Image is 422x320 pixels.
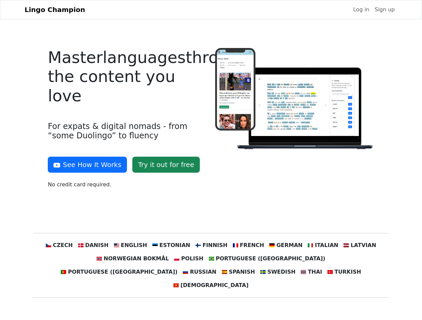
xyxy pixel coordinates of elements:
img: us.svg [114,243,119,248]
span: English [121,241,147,249]
img: dk.svg [78,243,84,248]
p: No credit card required. [48,181,207,189]
img: Logo [215,48,374,151]
span: Danish [85,241,109,249]
img: no.svg [97,256,102,261]
span: Portuguese ([GEOGRAPHIC_DATA]) [216,255,325,263]
a: Log in [350,3,372,16]
img: tr.svg [327,269,333,275]
span: [DEMOGRAPHIC_DATA] [180,281,248,289]
a: Lingo Champion [25,3,85,16]
span: Turkish [334,268,361,276]
img: se.svg [260,269,266,275]
span: Latvian [350,241,376,249]
img: vn.svg [173,283,179,288]
span: Thai [308,268,322,276]
span: Spanish [229,268,255,276]
a: Try it out for free [132,157,200,173]
img: ee.svg [152,243,158,248]
span: Estonian [159,241,190,249]
img: pl.svg [174,256,179,261]
span: Finnish [202,241,228,249]
img: de.svg [269,243,275,248]
img: es.svg [222,269,227,275]
img: ru.svg [183,269,188,275]
img: fi.svg [195,243,201,248]
img: cz.svg [46,243,51,248]
img: pt.svg [61,269,66,275]
img: lv.svg [343,243,349,248]
span: Portuguese ([GEOGRAPHIC_DATA]) [68,268,177,276]
a: Sign up [372,3,397,16]
span: Swedish [267,268,295,276]
span: Italian [315,241,338,249]
span: Norwegian Bokmål [104,255,169,263]
h4: For expats & digital nomads - from “some Duolingo” to fluency [48,122,207,141]
span: French [240,241,264,249]
img: th.svg [301,269,306,275]
span: Czech [53,241,73,249]
img: br.svg [209,256,214,261]
span: Russian [190,268,216,276]
h4: Master languages through the content you love [48,48,207,106]
span: Polish [181,255,203,263]
span: German [276,241,302,249]
img: fr.svg [233,243,238,248]
button: See How It Works [48,157,127,173]
img: it.svg [308,243,313,248]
